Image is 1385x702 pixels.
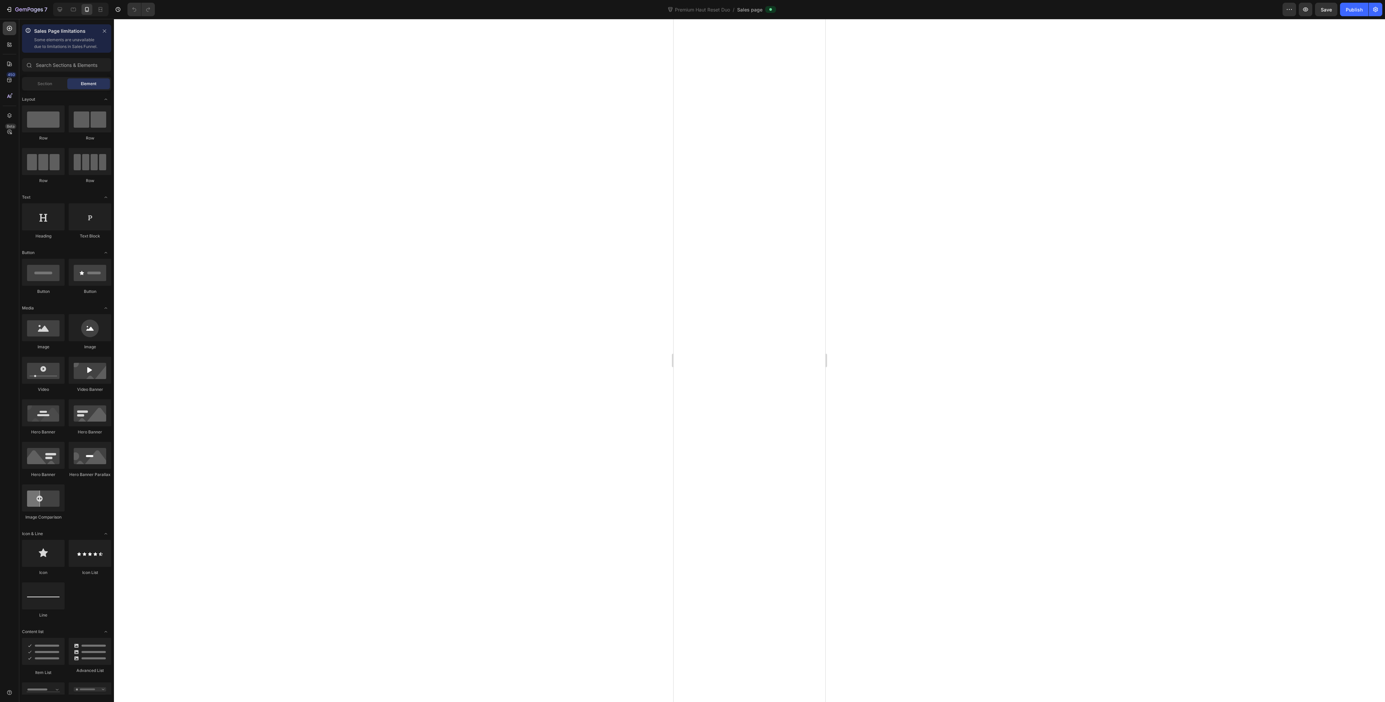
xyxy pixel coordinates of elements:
[22,429,65,435] div: Hero Banner
[1346,6,1363,13] div: Publish
[22,58,111,72] input: Search Sections & Elements
[69,178,111,184] div: Row
[69,570,111,576] div: Icon List
[22,629,44,635] span: Content list
[674,19,825,702] iframe: Design area
[69,233,111,239] div: Text Block
[674,6,731,13] span: Premium Haut Reset Duo
[6,72,16,77] div: 450
[100,528,111,539] span: Toggle open
[127,3,155,16] div: Undo/Redo
[22,178,65,184] div: Row
[1321,7,1332,12] span: Save
[22,570,65,576] div: Icon
[34,36,98,50] p: Some elements are unavailable due to limitations in Sales Funnel.
[34,27,98,35] p: Sales Page limitations
[69,429,111,435] div: Hero Banner
[69,668,111,674] div: Advanced List
[44,5,47,14] p: 7
[22,531,43,537] span: Icon & Line
[1340,3,1368,16] button: Publish
[22,386,65,393] div: Video
[5,124,16,129] div: Beta
[100,303,111,314] span: Toggle open
[22,514,65,520] div: Image Comparison
[100,192,111,203] span: Toggle open
[22,344,65,350] div: Image
[100,247,111,258] span: Toggle open
[22,135,65,141] div: Row
[69,135,111,141] div: Row
[100,94,111,105] span: Toggle open
[69,289,111,295] div: Button
[22,305,34,311] span: Media
[22,670,65,676] div: Item List
[737,6,762,13] span: Sales page
[3,3,50,16] button: 7
[69,344,111,350] div: Image
[81,81,96,87] span: Element
[22,96,35,102] span: Layout
[69,472,111,478] div: Hero Banner Parallax
[22,289,65,295] div: Button
[100,626,111,637] span: Toggle open
[22,194,30,200] span: Text
[733,6,734,13] span: /
[1315,3,1337,16] button: Save
[69,386,111,393] div: Video Banner
[38,81,52,87] span: Section
[22,233,65,239] div: Heading
[22,250,34,256] span: Button
[22,472,65,478] div: Hero Banner
[22,612,65,618] div: Line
